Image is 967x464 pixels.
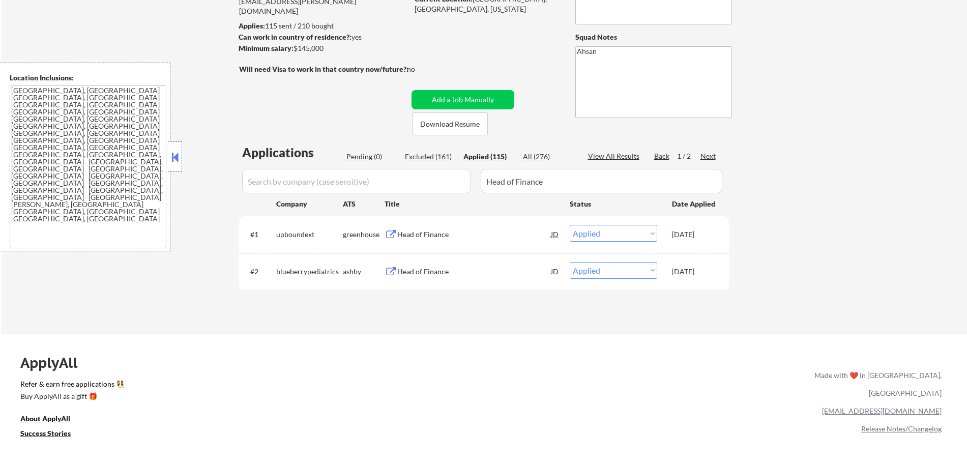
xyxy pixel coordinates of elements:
div: Location Inclusions: [10,73,166,83]
div: ATS [343,199,385,209]
div: Date Applied [672,199,717,209]
div: #2 [250,267,268,277]
div: Head of Finance [397,229,551,240]
div: Title [385,199,560,209]
div: Squad Notes [575,32,732,42]
div: JD [550,262,560,280]
div: Head of Finance [397,267,551,277]
div: Company [276,199,343,209]
div: All (276) [523,152,574,162]
a: Release Notes/Changelog [861,424,942,433]
div: View All Results [588,151,642,161]
div: $145,000 [239,43,408,53]
div: Next [700,151,717,161]
div: 1 / 2 [677,151,700,161]
div: greenhouse [343,229,385,240]
div: Pending (0) [346,152,397,162]
a: Buy ApplyAll as a gift 🎁 [20,391,122,404]
div: ApplyAll [20,354,89,371]
div: Back [654,151,670,161]
u: About ApplyAll [20,414,70,423]
div: [DATE] [672,267,717,277]
div: ashby [343,267,385,277]
div: no [407,64,436,74]
button: Add a Job Manually [412,90,514,109]
a: Success Stories [20,428,84,441]
div: Applied (115) [463,152,514,162]
a: [EMAIL_ADDRESS][DOMAIN_NAME] [822,407,942,415]
strong: Can work in country of residence?: [239,33,351,41]
a: About ApplyAll [20,414,84,426]
div: Status [570,194,657,213]
input: Search by company (case sensitive) [242,169,471,193]
div: Made with ❤️ in [GEOGRAPHIC_DATA], [GEOGRAPHIC_DATA] [810,366,942,402]
u: Success Stories [20,429,71,438]
div: yes [239,32,405,42]
strong: Applies: [239,21,265,30]
div: #1 [250,229,268,240]
div: Applications [242,147,343,159]
div: Buy ApplyAll as a gift 🎁 [20,393,122,400]
div: 115 sent / 210 bought [239,21,408,31]
input: Search by title (case sensitive) [481,169,722,193]
button: Download Resume [413,112,488,135]
strong: Will need Visa to work in that country now/future?: [239,65,408,73]
div: upboundext [276,229,343,240]
div: Excluded (161) [405,152,456,162]
strong: Minimum salary: [239,44,294,52]
a: Refer & earn free applications 👯‍♀️ [20,381,602,391]
div: blueberrypediatrics [276,267,343,277]
div: JD [550,225,560,243]
div: [DATE] [672,229,717,240]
